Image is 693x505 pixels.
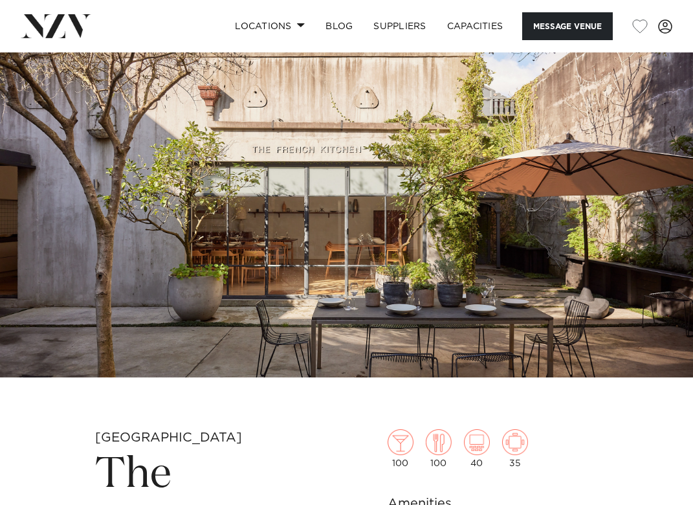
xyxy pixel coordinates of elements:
[522,12,613,40] button: Message Venue
[21,14,91,38] img: nzv-logo.png
[502,429,528,455] img: meeting.png
[388,429,413,455] img: cocktail.png
[426,429,452,455] img: dining.png
[363,12,436,40] a: SUPPLIERS
[502,429,528,468] div: 35
[388,429,413,468] div: 100
[225,12,315,40] a: Locations
[426,429,452,468] div: 100
[437,12,514,40] a: Capacities
[464,429,490,455] img: theatre.png
[464,429,490,468] div: 40
[95,431,242,444] small: [GEOGRAPHIC_DATA]
[315,12,363,40] a: BLOG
